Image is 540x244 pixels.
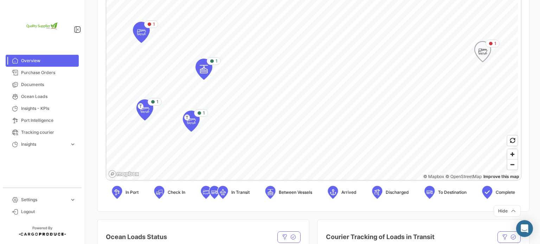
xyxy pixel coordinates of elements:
[6,126,79,138] a: Tracking courier
[326,232,435,242] h4: Courier Tracking of Loads in Transit
[474,41,491,62] div: Map marker
[21,141,67,147] span: Insights
[203,110,205,116] span: 1
[156,99,159,105] span: 1
[386,189,409,196] span: Discharged
[153,21,155,27] span: 1
[21,70,76,76] span: Purchase Orders
[341,189,356,196] span: Arrived
[6,79,79,91] a: Documents
[6,91,79,103] a: Ocean Loads
[494,40,496,47] span: 1
[21,58,76,64] span: Overview
[21,129,76,136] span: Tracking courier
[108,170,139,178] a: Mapbox logo
[25,8,60,44] img: 2e1e32d8-98e2-4bbc-880e-a7f20153c351.png
[21,209,76,215] span: Logout
[126,189,139,196] span: In Port
[133,22,150,43] div: Map marker
[70,197,76,203] span: expand_more
[494,205,521,217] button: Hide
[516,220,533,237] div: Abrir Intercom Messenger
[231,189,250,196] span: In Transit
[6,114,79,126] a: Port Intelligence
[6,103,79,114] a: Insights - KPIs
[184,114,190,120] span: T
[216,58,218,64] span: 1
[70,141,76,147] span: expand_more
[507,149,517,159] button: Zoom in
[21,93,76,100] span: Ocean Loads
[6,55,79,67] a: Overview
[21,117,76,124] span: Port Intelligence
[279,189,312,196] span: Between Vessels
[136,99,153,120] div: Map marker
[168,189,185,196] span: Check In
[496,189,515,196] span: Complete
[483,174,519,179] a: Map feedback
[507,159,517,170] button: Zoom out
[195,59,212,80] div: Map marker
[183,111,200,132] div: Map marker
[423,174,444,179] a: Mapbox
[438,189,467,196] span: To Destination
[21,81,76,88] span: Documents
[21,197,67,203] span: Settings
[21,105,76,112] span: Insights - KPIs
[6,67,79,79] a: Purchase Orders
[106,232,167,242] h4: Ocean Loads Status
[445,174,482,179] a: OpenStreetMap
[138,103,143,109] span: T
